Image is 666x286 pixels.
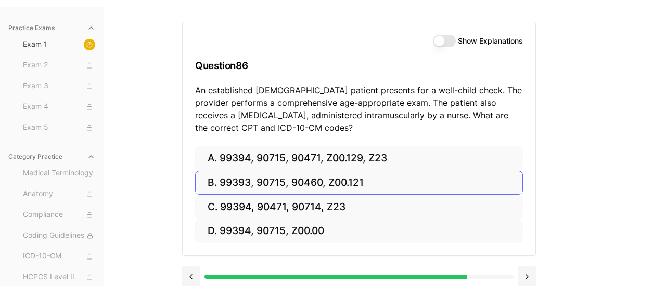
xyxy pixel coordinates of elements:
[19,165,99,182] button: Medical Terminology
[19,186,99,202] button: Anatomy
[23,168,95,179] span: Medical Terminology
[23,271,95,283] span: HCPCS Level II
[23,209,95,221] span: Compliance
[23,188,95,200] span: Anatomy
[19,227,99,244] button: Coding Guidelines
[23,39,95,50] span: Exam 1
[23,80,95,92] span: Exam 3
[4,148,99,165] button: Category Practice
[23,230,95,241] span: Coding Guidelines
[23,60,95,71] span: Exam 2
[19,248,99,265] button: ICD-10-CM
[19,207,99,223] button: Compliance
[195,84,523,134] p: An established [DEMOGRAPHIC_DATA] patient presents for a well-child check. The provider performs ...
[195,146,523,171] button: A. 99394, 90715, 90471, Z00.129, Z23
[195,171,523,195] button: B. 99393, 90715, 90460, Z00.121
[195,219,523,243] button: D. 99394, 90715, Z00.00
[19,119,99,136] button: Exam 5
[195,195,523,219] button: C. 99394, 90471, 90714, Z23
[23,122,95,133] span: Exam 5
[19,269,99,285] button: HCPCS Level II
[19,99,99,115] button: Exam 4
[19,78,99,94] button: Exam 3
[195,50,523,81] h3: Question 86
[23,251,95,262] span: ICD-10-CM
[458,37,523,45] label: Show Explanations
[4,20,99,36] button: Practice Exams
[19,36,99,53] button: Exam 1
[23,101,95,113] span: Exam 4
[19,57,99,74] button: Exam 2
